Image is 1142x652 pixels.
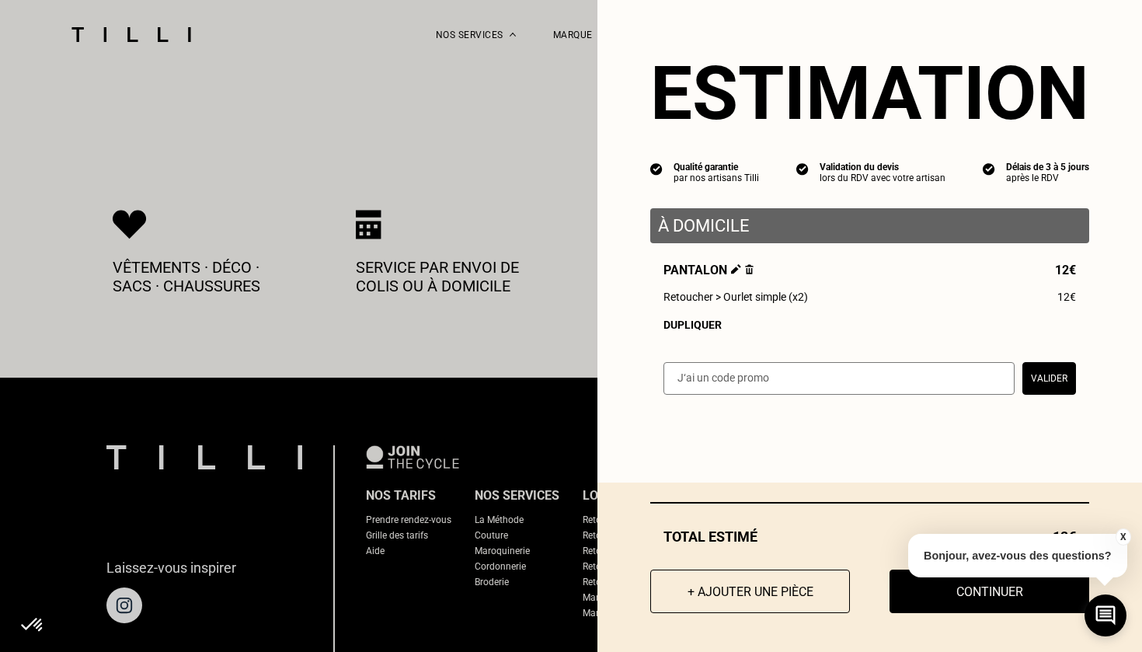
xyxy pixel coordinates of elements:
[1057,291,1076,303] span: 12€
[820,162,945,173] div: Validation du devis
[658,216,1081,235] p: À domicile
[663,319,1076,331] div: Dupliquer
[650,528,1089,545] div: Total estimé
[650,570,850,613] button: + Ajouter une pièce
[1055,263,1076,277] span: 12€
[650,162,663,176] img: icon list info
[674,162,759,173] div: Qualité garantie
[663,263,754,277] span: Pantalon
[663,291,808,303] span: Retoucher > Ourlet simple (x2)
[796,162,809,176] img: icon list info
[1115,528,1130,546] button: X
[650,50,1089,137] section: Estimation
[674,173,759,183] div: par nos artisans Tilli
[908,534,1127,577] p: Bonjour, avez-vous des questions?
[1022,362,1076,395] button: Valider
[731,264,741,274] img: Éditer
[663,362,1015,395] input: J‘ai un code promo
[745,264,754,274] img: Supprimer
[890,570,1089,613] button: Continuer
[1006,162,1089,173] div: Délais de 3 à 5 jours
[820,173,945,183] div: lors du RDV avec votre artisan
[1006,173,1089,183] div: après le RDV
[983,162,995,176] img: icon list info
